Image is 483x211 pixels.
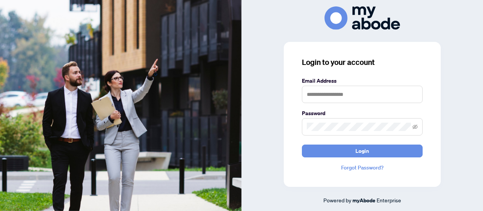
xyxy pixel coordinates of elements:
span: Powered by [323,197,351,203]
img: ma-logo [325,6,400,29]
button: Login [302,145,423,157]
a: myAbode [352,196,375,205]
a: Forgot Password? [302,163,423,172]
span: Enterprise [377,197,401,203]
span: Login [355,145,369,157]
label: Password [302,109,423,117]
h3: Login to your account [302,57,423,68]
span: eye-invisible [412,124,418,129]
label: Email Address [302,77,423,85]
